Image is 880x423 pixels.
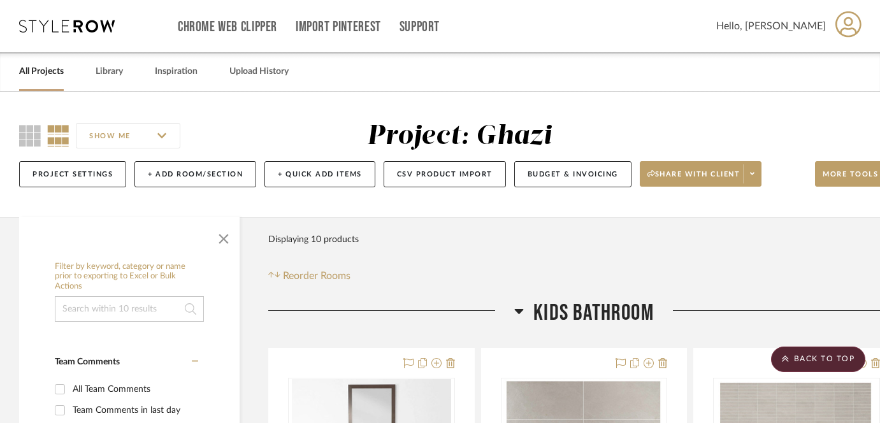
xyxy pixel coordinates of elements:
[211,224,236,249] button: Close
[55,262,204,292] h6: Filter by keyword, category or name prior to exporting to Excel or Bulk Actions
[647,169,740,189] span: Share with client
[296,22,381,32] a: Import Pinterest
[771,347,865,372] scroll-to-top-button: BACK TO TOP
[716,18,826,34] span: Hello, [PERSON_NAME]
[400,22,440,32] a: Support
[19,63,64,80] a: All Projects
[134,161,256,187] button: + Add Room/Section
[96,63,123,80] a: Library
[55,357,120,366] span: Team Comments
[55,296,204,322] input: Search within 10 results
[823,169,878,189] span: More tools
[268,268,350,283] button: Reorder Rooms
[533,299,654,327] span: Kids Bathroom
[384,161,506,187] button: CSV Product Import
[73,400,195,420] div: Team Comments in last day
[514,161,631,187] button: Budget & Invoicing
[229,63,289,80] a: Upload History
[155,63,198,80] a: Inspiration
[640,161,762,187] button: Share with client
[264,161,375,187] button: + Quick Add Items
[19,161,126,187] button: Project Settings
[283,268,350,283] span: Reorder Rooms
[367,123,552,150] div: Project: Ghazi
[178,22,277,32] a: Chrome Web Clipper
[73,379,195,399] div: All Team Comments
[268,227,359,252] div: Displaying 10 products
